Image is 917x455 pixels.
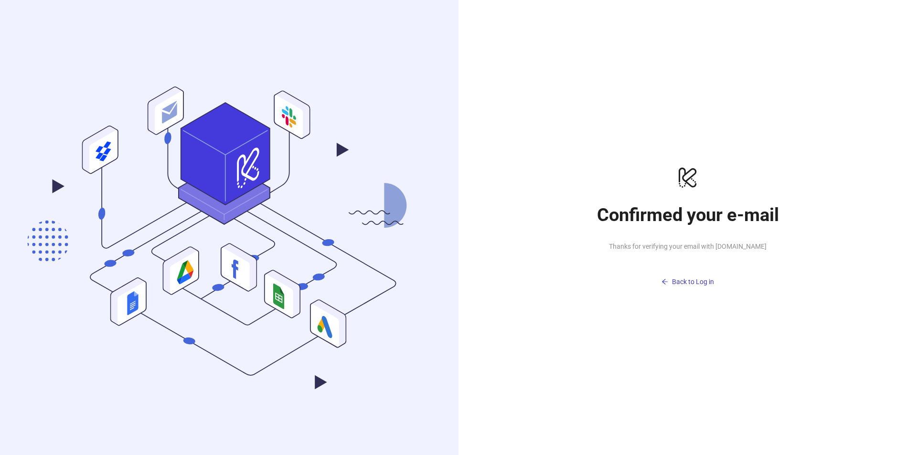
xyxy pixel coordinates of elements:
[592,241,783,252] span: Thanks for verifying your email with [DOMAIN_NAME]
[592,275,783,290] button: Back to Log in
[661,278,668,285] span: arrow-left
[592,259,783,290] a: Back to Log in
[672,278,714,286] span: Back to Log in
[592,204,783,226] h1: Confirmed your e-mail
